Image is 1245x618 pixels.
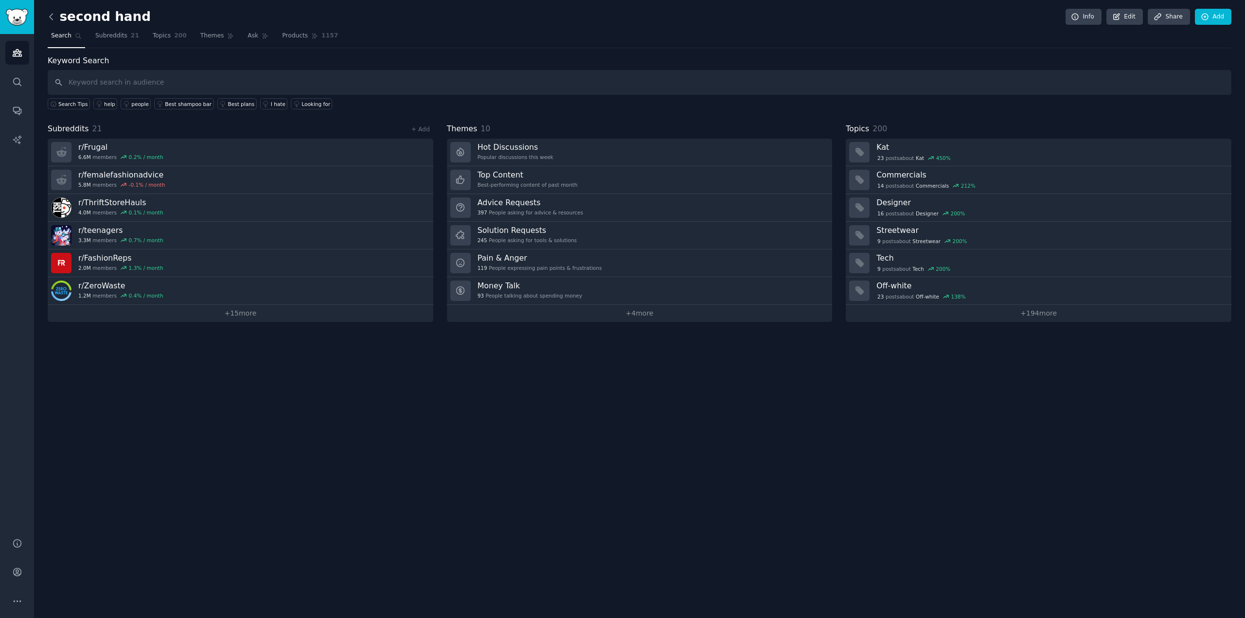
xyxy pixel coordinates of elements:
span: Designer [916,210,939,217]
span: Streetwear [912,238,941,245]
div: Looking for [302,101,330,107]
span: 10 [480,124,490,133]
span: 119 [478,265,487,271]
a: Advice Requests397People asking for advice & resources [447,194,833,222]
h3: r/ ThriftStoreHauls [78,197,163,208]
span: Search [51,32,71,40]
div: members [78,292,163,299]
span: 6.6M [78,154,91,160]
h2: second hand [48,9,151,25]
div: 200 % [936,265,950,272]
span: Kat [916,155,924,161]
button: Search Tips [48,98,90,109]
span: Topics [153,32,171,40]
h3: r/ Frugal [78,142,163,152]
div: members [78,181,165,188]
span: 4.0M [78,209,91,216]
a: r/ThriftStoreHauls4.0Mmembers0.1% / month [48,194,433,222]
div: post s about [876,237,968,246]
input: Keyword search in audience [48,70,1231,95]
span: 397 [478,209,487,216]
div: members [78,237,163,244]
h3: r/ femalefashionadvice [78,170,165,180]
a: I hate [260,98,288,109]
span: 2.0M [78,265,91,271]
div: I hate [271,101,285,107]
div: post s about [876,154,951,162]
img: FashionReps [51,253,71,273]
img: teenagers [51,225,71,246]
a: Tech9postsaboutTech200% [846,249,1231,277]
a: r/teenagers3.3Mmembers0.7% / month [48,222,433,249]
span: 1.2M [78,292,91,299]
a: Kat23postsaboutKat450% [846,139,1231,166]
h3: Off-white [876,281,1225,291]
a: r/Frugal6.6Mmembers0.2% / month [48,139,433,166]
div: members [78,209,163,216]
h3: Pain & Anger [478,253,602,263]
div: 138 % [951,293,965,300]
div: post s about [876,181,976,190]
h3: Hot Discussions [478,142,553,152]
img: ThriftStoreHauls [51,197,71,218]
h3: Commercials [876,170,1225,180]
a: Best shampoo bar [154,98,213,109]
span: Tech [912,265,924,272]
span: Search Tips [58,101,88,107]
span: Subreddits [95,32,127,40]
span: 9 [877,238,881,245]
h3: r/ ZeroWaste [78,281,163,291]
div: People talking about spending money [478,292,582,299]
a: +15more [48,305,433,322]
span: 21 [92,124,102,133]
span: 3.3M [78,237,91,244]
div: People expressing pain points & frustrations [478,265,602,271]
div: 200 % [950,210,965,217]
a: Subreddits21 [92,28,142,48]
a: Search [48,28,85,48]
a: Hot DiscussionsPopular discussions this week [447,139,833,166]
h3: Tech [876,253,1225,263]
span: 245 [478,237,487,244]
div: 1.3 % / month [129,265,163,271]
a: + Add [411,126,430,133]
a: Info [1066,9,1102,25]
h3: Kat [876,142,1225,152]
a: Solution Requests245People asking for tools & solutions [447,222,833,249]
a: +4more [447,305,833,322]
div: members [78,265,163,271]
a: people [121,98,151,109]
div: 0.4 % / month [129,292,163,299]
h3: Advice Requests [478,197,583,208]
span: Off-white [916,293,939,300]
a: +194more [846,305,1231,322]
a: Streetwear9postsaboutStreetwear200% [846,222,1231,249]
div: help [104,101,115,107]
div: Best plans [228,101,255,107]
a: Products1157 [279,28,341,48]
a: Commercials14postsaboutCommercials212% [846,166,1231,194]
div: post s about [876,209,966,218]
span: 14 [877,182,884,189]
a: Designer16postsaboutDesigner200% [846,194,1231,222]
div: people [131,101,149,107]
div: Popular discussions this week [478,154,553,160]
div: 0.1 % / month [129,209,163,216]
a: Share [1148,9,1190,25]
h3: r/ FashionReps [78,253,163,263]
div: -0.1 % / month [129,181,165,188]
a: Money Talk93People talking about spending money [447,277,833,305]
div: 0.7 % / month [129,237,163,244]
img: GummySearch logo [6,9,28,26]
a: Off-white23postsaboutOff-white138% [846,277,1231,305]
a: r/ZeroWaste1.2Mmembers0.4% / month [48,277,433,305]
span: 1157 [321,32,338,40]
a: Pain & Anger119People expressing pain points & frustrations [447,249,833,277]
span: 93 [478,292,484,299]
div: People asking for tools & solutions [478,237,577,244]
span: 23 [877,293,884,300]
a: Looking for [291,98,332,109]
a: Themes [197,28,238,48]
a: Ask [244,28,272,48]
h3: r/ teenagers [78,225,163,235]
